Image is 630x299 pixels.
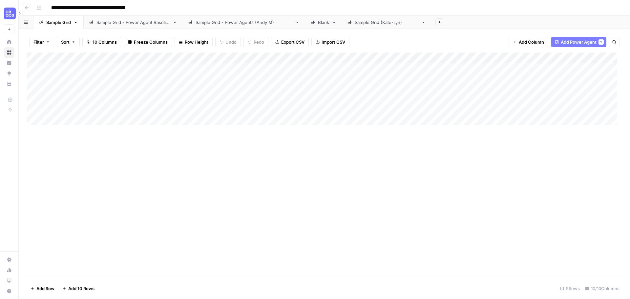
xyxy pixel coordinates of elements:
[185,39,208,45] span: Row Height
[318,19,329,26] div: Blank
[68,285,94,292] span: Add 10 Rows
[519,39,544,45] span: Add Column
[33,39,44,45] span: Filter
[225,39,237,45] span: Undo
[4,47,14,58] a: Browse
[254,39,264,45] span: Redo
[96,19,170,26] div: Sample Grid - Power Agent Baseline
[322,39,345,45] span: Import CSV
[557,283,582,294] div: 5 Rows
[4,37,14,47] a: Home
[58,283,98,294] button: Add 10 Rows
[33,16,84,29] a: Sample Grid
[600,39,602,45] span: 2
[4,286,14,296] button: Help + Support
[355,19,419,26] div: Sample Grid ([PERSON_NAME])
[311,37,349,47] button: Import CSV
[27,283,58,294] button: Add Row
[175,37,213,47] button: Row Height
[46,19,71,26] div: Sample Grid
[561,39,597,45] span: Add Power Agent
[281,39,304,45] span: Export CSV
[509,37,548,47] button: Add Column
[4,254,14,265] a: Settings
[57,37,80,47] button: Sort
[4,68,14,79] a: Opportunities
[93,39,117,45] span: 10 Columns
[36,285,54,292] span: Add Row
[4,58,14,68] a: Insights
[243,37,268,47] button: Redo
[183,16,305,29] a: Sample Grid - Power Agents ([PERSON_NAME])
[4,5,14,22] button: Workspace: September Cohort
[84,16,183,29] a: Sample Grid - Power Agent Baseline
[124,37,172,47] button: Freeze Columns
[4,8,16,19] img: September Cohort Logo
[305,16,342,29] a: Blank
[4,275,14,286] a: Learning Hub
[4,265,14,275] a: Usage
[134,39,168,45] span: Freeze Columns
[271,37,309,47] button: Export CSV
[4,79,14,89] a: Your Data
[551,37,606,47] button: Add Power Agent2
[598,39,604,45] div: 2
[196,19,292,26] div: Sample Grid - Power Agents ([PERSON_NAME])
[61,39,70,45] span: Sort
[29,37,54,47] button: Filter
[342,16,431,29] a: Sample Grid ([PERSON_NAME])
[582,283,622,294] div: 10/10 Columns
[82,37,121,47] button: 10 Columns
[215,37,241,47] button: Undo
